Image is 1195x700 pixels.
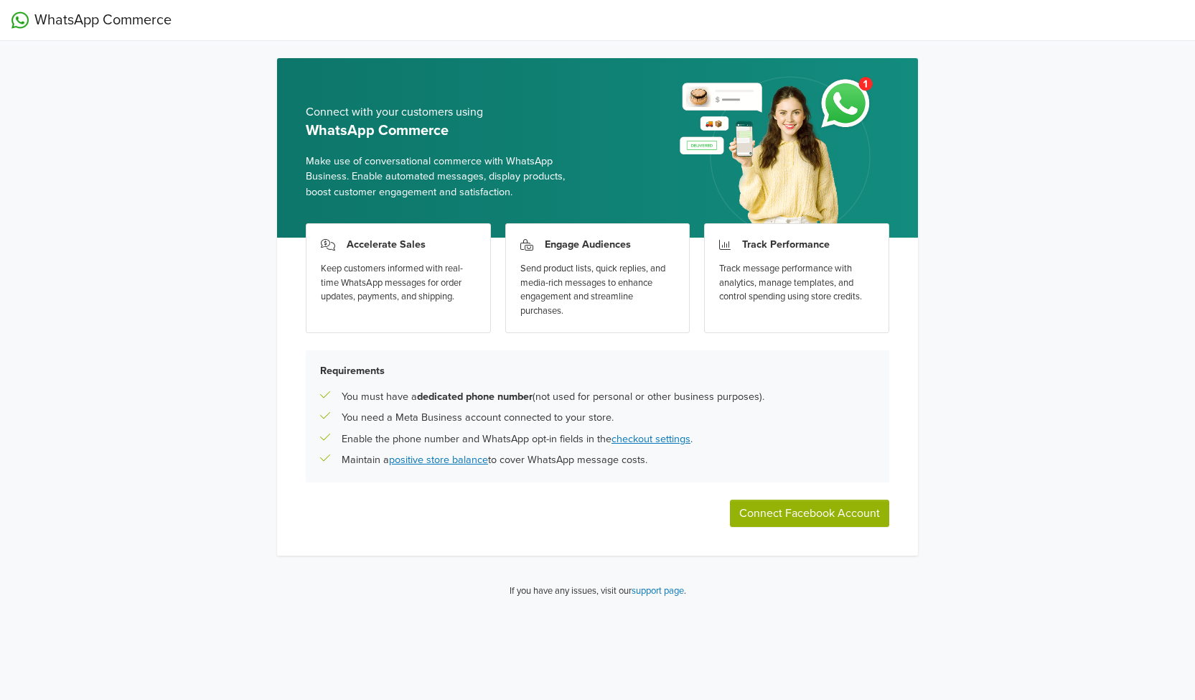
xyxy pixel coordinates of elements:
h5: WhatsApp Commerce [306,122,586,139]
a: checkout settings [611,433,690,445]
a: support page [632,585,684,597]
div: Send product lists, quick replies, and media-rich messages to enhance engagement and streamline p... [520,262,675,318]
p: You must have a (not used for personal or other business purposes). [342,389,764,405]
a: positive store balance [389,454,488,466]
h3: Accelerate Sales [347,238,426,251]
p: If you have any issues, visit our . [510,584,686,599]
h3: Engage Audiences [545,238,631,251]
span: Make use of conversational commerce with WhatsApp Business. Enable automated messages, display pr... [306,154,586,200]
h5: Connect with your customers using [306,106,586,119]
p: Maintain a to cover WhatsApp message costs. [342,452,647,468]
b: dedicated phone number [417,391,533,403]
p: Enable the phone number and WhatsApp opt-in fields in the . [342,431,693,447]
button: Connect Facebook Account [730,500,889,527]
p: You need a Meta Business account connected to your store. [342,410,614,426]
div: Keep customers informed with real-time WhatsApp messages for order updates, payments, and shipping. [321,262,476,304]
img: WhatsApp [11,11,29,29]
img: whatsapp_setup_banner [667,68,889,238]
h5: Requirements [320,365,875,377]
span: WhatsApp Commerce [34,9,172,31]
h3: Track Performance [742,238,830,251]
div: Track message performance with analytics, manage templates, and control spending using store cred... [719,262,874,304]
